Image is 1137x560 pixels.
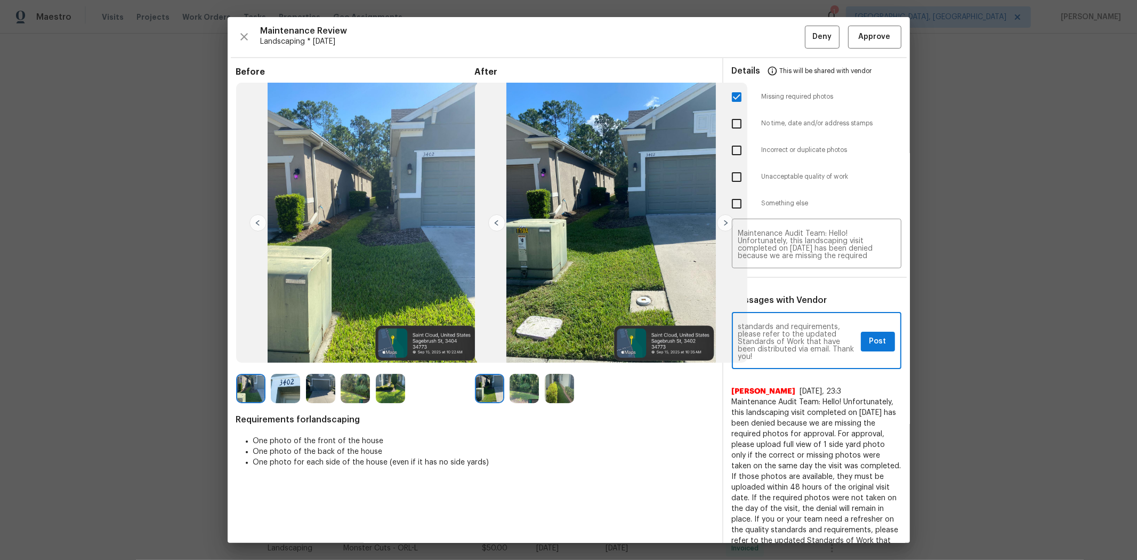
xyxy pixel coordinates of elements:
span: Maintenance Review [261,26,805,36]
span: Requirements for landscaping [236,414,714,425]
span: Approve [859,30,891,44]
img: left-chevron-button-url [488,214,505,231]
textarea: Maintenance Audit Team: Hello! Unfortunately, this landscaping visit completed on [DATE] has been... [738,323,857,361]
span: No time, date and/or address stamps [762,119,901,128]
span: [DATE], 23:3 [800,388,842,395]
div: Incorrect or duplicate photos [723,137,910,164]
span: Post [869,335,886,348]
span: Unacceptable quality of work [762,172,901,181]
span: Missing required photos [762,92,901,101]
span: [PERSON_NAME] [732,386,796,397]
div: No time, date and/or address stamps [723,110,910,137]
button: Post [861,332,895,351]
li: One photo of the back of the house [253,446,714,457]
li: One photo of the front of the house [253,436,714,446]
button: Approve [848,26,901,49]
span: This will be shared with vendor [780,58,872,84]
div: Something else [723,190,910,217]
span: Landscaping * [DATE] [261,36,805,47]
button: Deny [805,26,840,49]
span: Before [236,67,475,77]
span: Something else [762,199,901,208]
span: Messages with Vendor [732,296,827,305]
span: Deny [812,30,832,44]
img: right-chevron-button-url [717,214,734,231]
textarea: Maintenance Audit Team: Hello! Unfortunately, this landscaping visit completed on [DATE] has been... [738,230,895,260]
img: left-chevron-button-url [249,214,267,231]
span: Details [732,58,761,84]
div: Unacceptable quality of work [723,164,910,190]
span: After [475,67,714,77]
div: Missing required photos [723,84,910,110]
span: Incorrect or duplicate photos [762,146,901,155]
li: One photo for each side of the house (even if it has no side yards) [253,457,714,468]
span: Maintenance Audit Team: Hello! Unfortunately, this landscaping visit completed on [DATE] has been... [732,397,901,557]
